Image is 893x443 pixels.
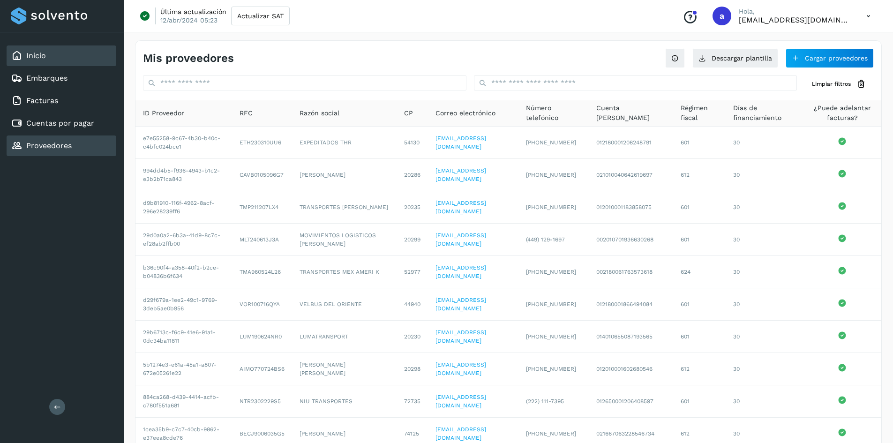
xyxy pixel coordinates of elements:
[681,103,718,123] span: Régimen fiscal
[26,96,58,105] a: Facturas
[733,103,795,123] span: Días de financiamiento
[237,13,284,19] span: Actualizar SAT
[232,159,292,191] td: CAVB0105096G7
[526,172,576,178] span: [PHONE_NUMBER]
[673,256,726,288] td: 624
[135,321,232,353] td: 29b6713c-f6c9-41e6-91a1-0dc34ba11811
[232,256,292,288] td: TMA960524L26
[739,15,851,24] p: admon@logicen.com.mx
[292,385,397,418] td: NIU TRANSPORTES
[232,191,292,224] td: TMP211207LX4
[673,159,726,191] td: 612
[435,329,486,344] a: [EMAIL_ADDRESS][DOMAIN_NAME]
[526,398,564,405] span: (222) 111-7395
[292,353,397,385] td: [PERSON_NAME] [PERSON_NAME]
[435,135,486,150] a: [EMAIL_ADDRESS][DOMAIN_NAME]
[231,7,290,25] button: Actualizar SAT
[673,224,726,256] td: 601
[673,353,726,385] td: 612
[726,385,803,418] td: 30
[435,200,486,215] a: [EMAIL_ADDRESS][DOMAIN_NAME]
[526,366,576,372] span: [PHONE_NUMBER]
[292,321,397,353] td: LUMATRANSPORT
[135,127,232,159] td: e7e55258-9c67-4b30-b40c-c4bfc024bce1
[589,224,673,256] td: 002010701936630268
[786,48,874,68] button: Cargar proveedores
[397,256,428,288] td: 52977
[7,113,116,134] div: Cuentas por pagar
[397,159,428,191] td: 20286
[26,141,72,150] a: Proveedores
[232,127,292,159] td: ETH230310UU6
[435,361,486,376] a: [EMAIL_ADDRESS][DOMAIN_NAME]
[135,353,232,385] td: 5b1274e3-e61a-45a1-a807-672e05261e22
[526,333,576,340] span: [PHONE_NUMBER]
[673,385,726,418] td: 601
[726,159,803,191] td: 30
[232,385,292,418] td: NTR2302229S5
[526,204,576,210] span: [PHONE_NUMBER]
[397,385,428,418] td: 72735
[232,224,292,256] td: MLT240613J3A
[810,103,874,123] span: ¿Puede adelantar facturas?
[397,191,428,224] td: 20235
[135,224,232,256] td: 29d0a0a2-6b3a-41d9-8c7c-ef28ab2ffb00
[589,256,673,288] td: 002180061763573618
[726,288,803,321] td: 30
[726,256,803,288] td: 30
[726,224,803,256] td: 30
[160,8,226,16] p: Última actualización
[726,321,803,353] td: 30
[26,74,68,83] a: Embarques
[435,264,486,279] a: [EMAIL_ADDRESS][DOMAIN_NAME]
[397,127,428,159] td: 54130
[435,394,486,409] a: [EMAIL_ADDRESS][DOMAIN_NAME]
[589,353,673,385] td: 012010001602680546
[7,90,116,111] div: Facturas
[435,108,495,118] span: Correo electrónico
[397,224,428,256] td: 20299
[143,52,234,65] h4: Mis proveedores
[292,224,397,256] td: MOVIMIENTOS LOGISTICOS [PERSON_NAME]
[526,301,576,308] span: [PHONE_NUMBER]
[135,256,232,288] td: b36c90f4-a358-40f2-b2ce-b04836b6f634
[397,353,428,385] td: 20298
[397,321,428,353] td: 20230
[26,51,46,60] a: Inicio
[596,103,666,123] span: Cuenta [PERSON_NAME]
[232,353,292,385] td: AIMO770724BS6
[673,191,726,224] td: 601
[526,236,565,243] span: (449) 129-1697
[804,75,874,93] button: Limpiar filtros
[135,288,232,321] td: d29f679a-1ee2-49c1-9769-3deb5ae0b956
[589,321,673,353] td: 014010655087193565
[240,108,253,118] span: RFC
[589,385,673,418] td: 012650001206408597
[397,288,428,321] td: 44940
[589,288,673,321] td: 012180001866494084
[300,108,339,118] span: Razón social
[26,119,94,128] a: Cuentas por pagar
[692,48,778,68] button: Descargar plantilla
[435,297,486,312] a: [EMAIL_ADDRESS][DOMAIN_NAME]
[143,108,184,118] span: ID Proveedor
[435,167,486,182] a: [EMAIL_ADDRESS][DOMAIN_NAME]
[292,288,397,321] td: VELBUS DEL ORIENTE
[589,127,673,159] td: 012180001208248791
[135,159,232,191] td: 994dd4b5-f936-4943-b1c2-e3b2b71ca843
[292,256,397,288] td: TRANSPORTES MEX AMERI K
[526,430,576,437] span: [PHONE_NUMBER]
[526,103,581,123] span: Número telefónico
[812,80,851,88] span: Limpiar filtros
[7,68,116,89] div: Embarques
[292,159,397,191] td: [PERSON_NAME]
[589,159,673,191] td: 021010040642619697
[673,127,726,159] td: 601
[7,45,116,66] div: Inicio
[7,135,116,156] div: Proveedores
[526,139,576,146] span: [PHONE_NUMBER]
[526,269,576,275] span: [PHONE_NUMBER]
[135,191,232,224] td: d9b81910-116f-4962-8acf-296e28239ff6
[726,353,803,385] td: 30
